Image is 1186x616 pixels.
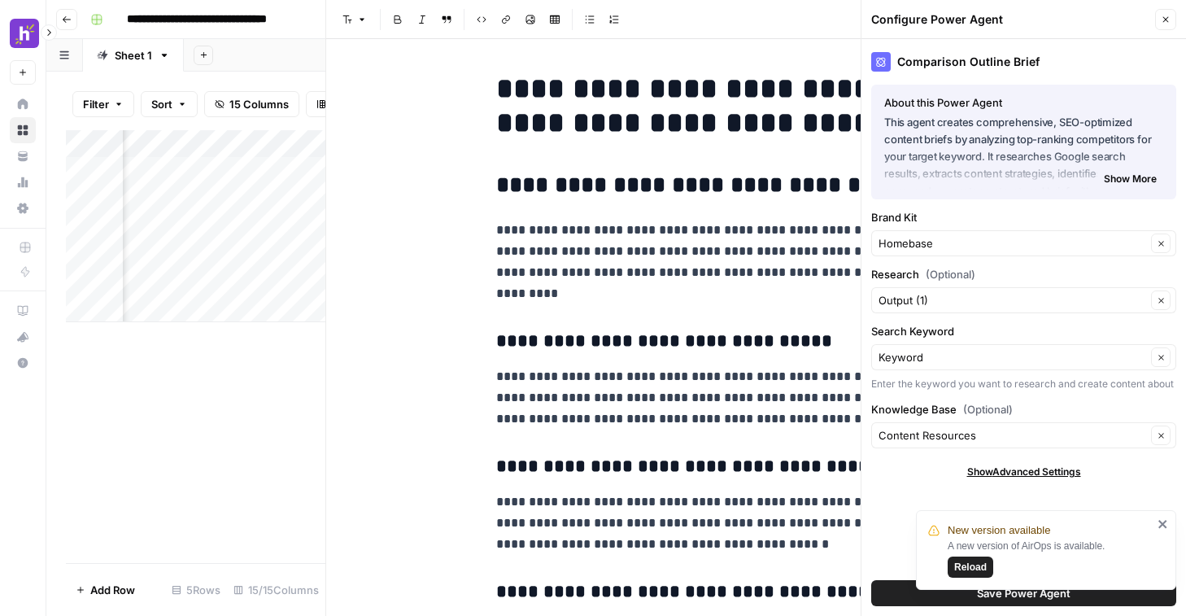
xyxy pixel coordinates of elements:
span: Save Power Agent [977,585,1070,601]
a: AirOps Academy [10,298,36,324]
span: Sort [151,96,172,112]
button: What's new? [10,324,36,350]
span: Reload [954,560,987,574]
a: Browse [10,117,36,143]
a: Sheet 1 [83,39,184,72]
span: (Optional) [926,266,975,282]
img: Homebase Logo [10,19,39,48]
span: New version available [948,522,1050,539]
div: What's new? [11,325,35,349]
p: This agent creates comprehensive, SEO-optimized content briefs by analyzing top-ranking competito... [884,114,1163,183]
button: Workspace: Homebase [10,13,36,54]
a: Your Data [10,143,36,169]
span: 15 Columns [229,96,289,112]
div: Sheet 1 [115,47,152,63]
button: 15 Columns [204,91,299,117]
div: Enter the keyword you want to research and create content about [871,377,1176,391]
a: Usage [10,169,36,195]
input: Homebase [879,235,1146,251]
label: Research [871,266,1176,282]
button: Save Power Agent [871,580,1176,606]
button: Reload [948,557,993,578]
label: Search Keyword [871,323,1176,339]
button: Add Row [66,577,145,603]
span: Show More [1104,172,1157,186]
div: 15/15 Columns [227,577,325,603]
span: Filter [83,96,109,112]
span: Show Advanced Settings [967,465,1081,479]
label: Knowledge Base [871,401,1176,417]
input: Output (1) [879,292,1146,308]
label: Brand Kit [871,209,1176,225]
div: 5 Rows [165,577,227,603]
button: Sort [141,91,198,117]
input: Keyword [879,349,1146,365]
a: Settings [10,195,36,221]
a: Home [10,91,36,117]
div: Comparison Outline Brief [871,52,1176,72]
button: close [1158,518,1169,531]
div: About this Power Agent [884,94,1163,111]
span: Add Row [90,582,135,598]
input: Content Resources [879,427,1146,443]
button: Help + Support [10,350,36,376]
button: Filter [72,91,134,117]
button: Show More [1097,168,1163,190]
div: A new version of AirOps is available. [948,539,1153,578]
span: (Optional) [963,401,1013,417]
